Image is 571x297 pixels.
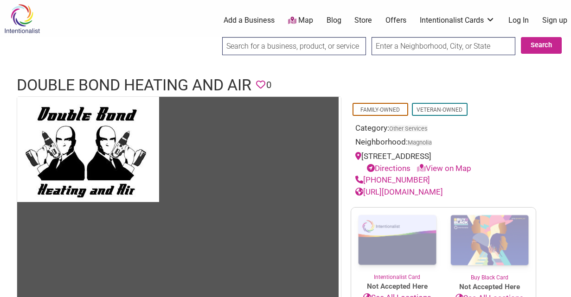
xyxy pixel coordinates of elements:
[542,15,567,25] a: Sign up
[355,175,430,184] a: [PHONE_NUMBER]
[508,15,529,25] a: Log In
[408,140,432,146] span: Magnolia
[385,15,406,25] a: Offers
[417,107,462,113] a: Veteran-Owned
[360,107,400,113] a: Family-Owned
[224,15,275,25] a: Add a Business
[351,208,443,273] img: Intentionalist Card
[351,208,443,281] a: Intentionalist Card
[355,122,532,137] div: Category:
[443,282,536,292] span: Not Accepted Here
[372,37,515,55] input: Enter a Neighborhood, City, or State
[367,164,411,173] a: Directions
[17,74,251,96] h1: Double Bond Heating and Air
[521,37,562,54] button: Search
[355,136,532,151] div: Neighborhood:
[417,164,471,173] a: View on Map
[355,151,532,174] div: [STREET_ADDRESS]
[327,15,341,25] a: Blog
[354,15,372,25] a: Store
[355,187,443,196] a: [URL][DOMAIN_NAME]
[389,125,428,132] a: Other Services
[351,281,443,292] span: Not Accepted Here
[443,208,536,273] img: Buy Black Card
[420,15,495,25] a: Intentionalist Cards
[222,37,366,55] input: Search for a business, product, or service
[443,208,536,282] a: Buy Black Card
[288,15,313,26] a: Map
[266,78,271,92] span: 0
